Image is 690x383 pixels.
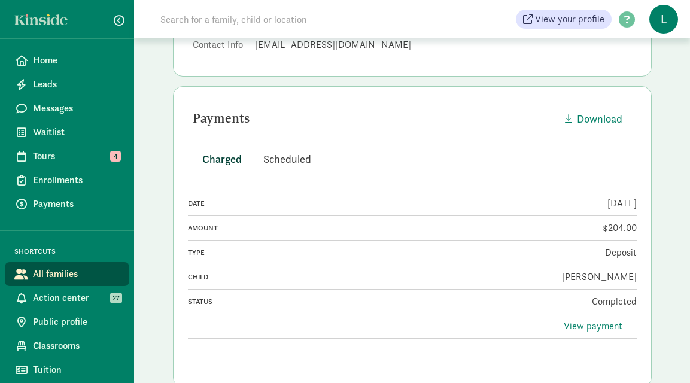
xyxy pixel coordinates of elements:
a: Enrollments [5,168,129,192]
span: Download [577,111,622,127]
span: Home [33,53,120,68]
a: Classrooms [5,334,129,358]
span: Charged [202,151,242,167]
div: Payments [193,109,555,128]
dt: Contact Info [193,38,245,57]
a: View payment [564,320,622,332]
div: Type [188,247,410,258]
a: Tours 4 [5,144,129,168]
button: Scheduled [254,146,321,172]
span: Messages [33,101,120,115]
div: [DATE] [415,196,637,211]
div: Child [188,272,410,282]
button: Charged [193,146,251,172]
a: Waitlist [5,120,129,144]
a: Home [5,48,129,72]
input: Search for a family, child or location [153,7,489,31]
a: Leads [5,72,129,96]
div: $204.00 [415,221,637,235]
a: Payments [5,192,129,216]
a: Tuition [5,358,129,382]
span: View your profile [535,12,604,26]
span: Payments [33,197,120,211]
span: Enrollments [33,173,120,187]
div: Deposit [415,245,637,260]
span: Classrooms [33,339,120,353]
span: Scheduled [263,151,311,167]
span: Leads [33,77,120,92]
span: Action center [33,291,120,305]
span: 4 [110,151,121,162]
a: Messages [5,96,129,120]
a: Public profile [5,310,129,334]
button: Download [555,106,632,132]
iframe: Chat Widget [630,326,690,383]
div: [PERSON_NAME] [415,270,637,284]
span: Waitlist [33,125,120,139]
a: All families [5,262,129,286]
span: Tuition [33,363,120,377]
div: [EMAIL_ADDRESS][DOMAIN_NAME] [255,38,632,52]
div: Date [188,198,410,209]
a: View your profile [516,10,612,29]
div: Completed [415,294,637,309]
span: L [649,5,678,34]
a: Action center 27 [5,286,129,310]
div: Status [188,296,410,307]
span: Public profile [33,315,120,329]
div: Amount [188,223,410,233]
span: All families [33,267,120,281]
span: Tours [33,149,120,163]
span: 27 [110,293,122,303]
